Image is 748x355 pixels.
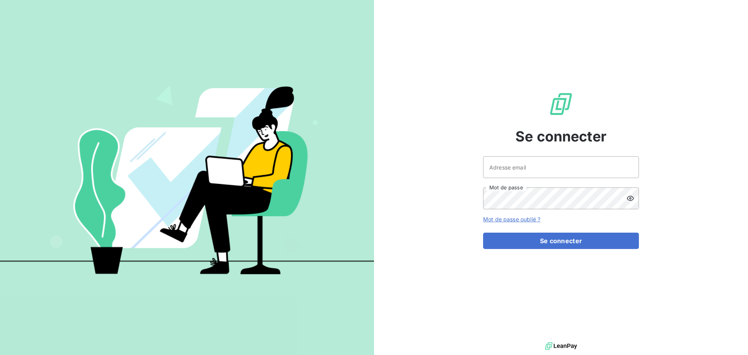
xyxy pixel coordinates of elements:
a: Mot de passe oublié ? [483,216,540,223]
input: placeholder [483,156,639,178]
span: Se connecter [515,126,607,147]
img: logo [545,340,577,352]
img: Logo LeanPay [549,92,573,117]
button: Se connecter [483,233,639,249]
